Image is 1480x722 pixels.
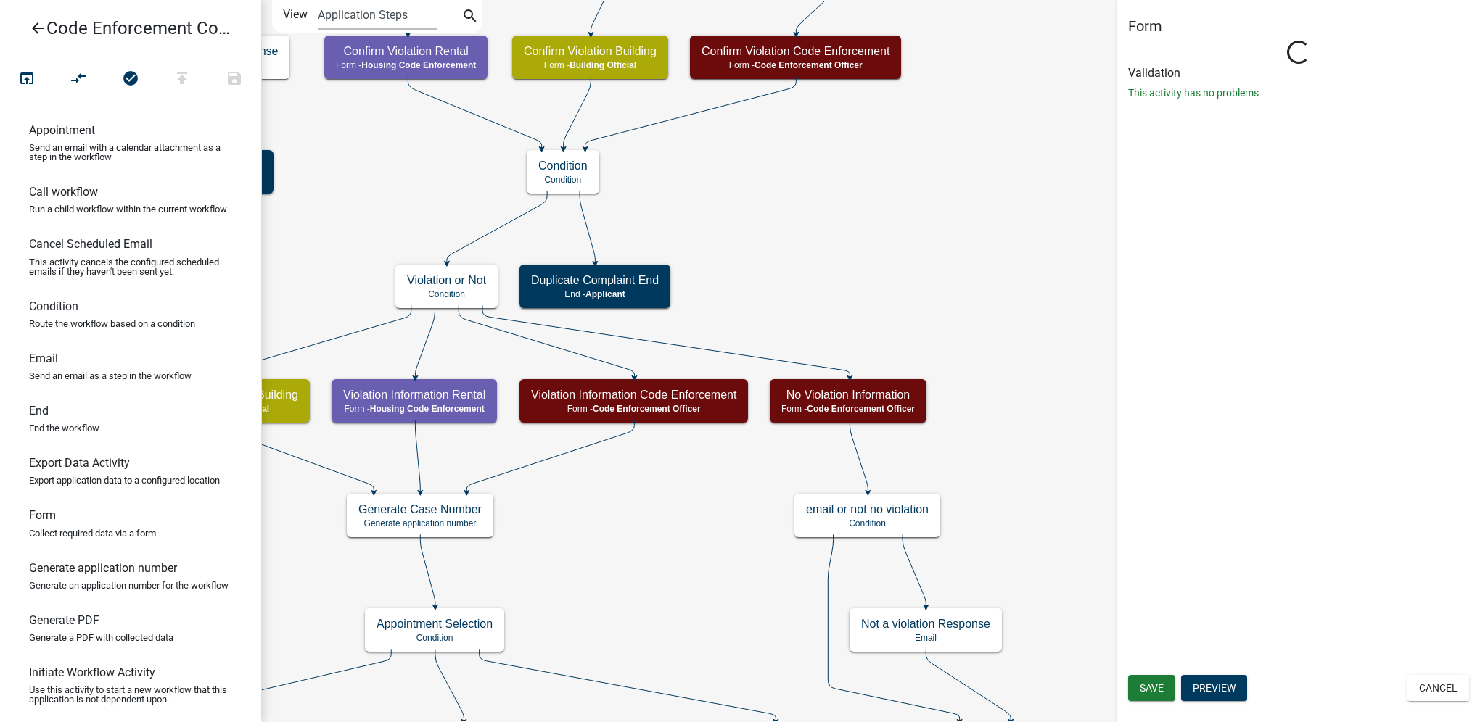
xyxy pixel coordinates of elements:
p: Form - [781,404,915,414]
span: Housing Code Enforcement [361,60,476,70]
h5: email or not no violation [806,502,929,516]
p: Condition [806,518,929,528]
p: Form - [336,60,476,70]
button: Preview [1181,675,1247,701]
button: Auto Layout [52,64,104,95]
h5: Not a violation Response [861,617,990,631]
h5: Violation or Not [407,273,486,287]
button: Publish [156,64,208,95]
i: publish [173,70,191,90]
p: Condition [407,289,486,299]
p: Collect required data via a form [29,528,156,538]
h5: Generate Case Number [358,502,482,516]
i: check_circle [122,70,139,90]
a: Code Enforcement Complaint [12,12,238,45]
h5: Confirm Violation Code Enforcement [702,44,889,58]
button: No problems [104,64,157,95]
p: Form - [343,404,485,414]
p: Route the workflow based on a condition [29,319,195,328]
p: Form - [524,60,657,70]
h5: Confirm Violation Rental [336,44,476,58]
p: This activity has no problems [1128,86,1469,101]
h6: Export Data Activity [29,456,130,470]
button: Test Workflow [1,64,53,95]
button: Save [208,64,260,95]
span: Applicant [585,289,625,299]
h6: Initiate Workflow Activity [29,665,155,679]
p: Form - [531,404,736,414]
h6: End [29,404,49,418]
h6: Validation [1128,66,1469,80]
h6: Email [29,352,58,365]
h5: Condition [538,159,588,173]
h5: Appointment Selection [377,617,493,631]
span: Code Enforcement Officer [755,60,863,70]
p: Email [861,633,990,643]
p: Use this activity to start a new workflow that this application is not dependent upon. [29,685,232,704]
h5: Violation Information Code Enforcement [531,388,736,402]
h6: Condition [29,299,78,313]
h5: Form [1128,17,1469,35]
button: Save [1128,675,1175,701]
h5: Duplicate Complaint End [531,273,659,287]
button: search [459,6,482,29]
p: This activity cancels the configured scheduled emails if they haven't been sent yet. [29,257,232,276]
p: Condition [377,633,493,643]
i: save [226,70,243,90]
p: End - [531,289,659,299]
span: Save [1140,682,1164,694]
p: Generate an application number for the workflow [29,581,229,590]
h6: Generate application number [29,561,177,575]
span: Code Enforcement Officer [593,404,701,414]
p: Send an email as a step in the workflow [29,371,192,381]
p: Form - [702,60,889,70]
p: End the workflow [29,423,99,433]
i: open_in_browser [18,70,36,90]
h6: Appointment [29,123,95,137]
h5: Confirm Violation Building [524,44,657,58]
button: Cancel [1407,675,1469,701]
h6: Generate PDF [29,613,99,627]
p: Condition [538,175,588,185]
h6: Cancel Scheduled Email [29,237,152,251]
p: Export application data to a configured location [29,476,220,485]
i: arrow_back [29,20,46,40]
h6: Form [29,508,56,522]
h5: Violation Information Rental [343,388,485,402]
h5: No Violation Information [781,388,915,402]
span: Housing Code Enforcement [370,404,485,414]
h6: Call workflow [29,185,98,199]
i: compare_arrows [70,70,88,90]
p: Generate application number [358,518,482,528]
div: Workflow actions [1,64,260,99]
p: Run a child workflow within the current workflow [29,204,227,214]
p: Generate a PDF with collected data [29,633,173,642]
span: Building Official [570,60,636,70]
i: search [461,7,479,28]
span: Code Enforcement Officer [807,404,915,414]
p: Send an email with a calendar attachment as a step in the workflow [29,143,232,162]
